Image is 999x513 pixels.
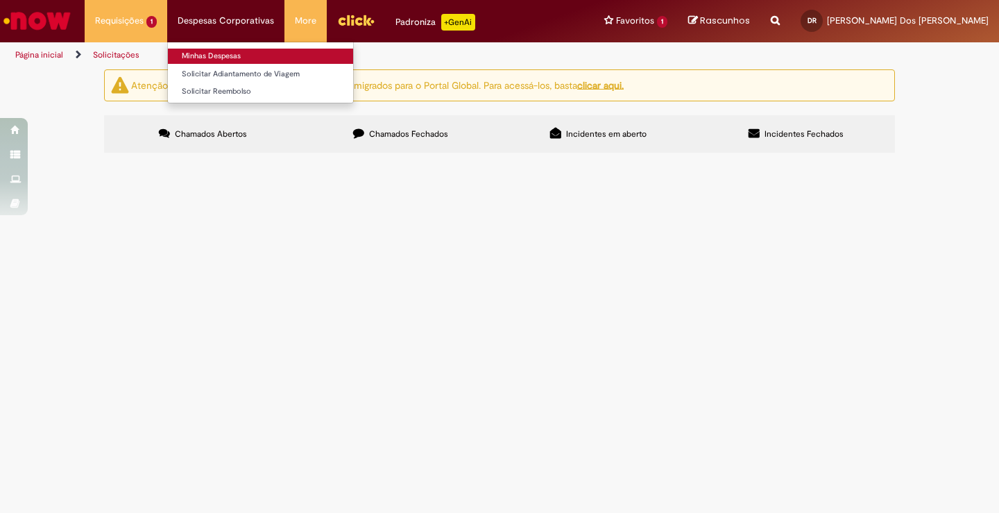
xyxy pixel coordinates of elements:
[827,15,989,26] span: [PERSON_NAME] Dos [PERSON_NAME]
[566,128,647,140] span: Incidentes em aberto
[167,42,354,103] ul: Despesas Corporativas
[146,16,157,28] span: 1
[1,7,73,35] img: ServiceNow
[15,49,63,60] a: Página inicial
[168,84,353,99] a: Solicitar Reembolso
[295,14,316,28] span: More
[95,14,144,28] span: Requisições
[369,128,448,140] span: Chamados Fechados
[657,16,667,28] span: 1
[175,128,247,140] span: Chamados Abertos
[808,16,817,25] span: DR
[577,78,624,91] a: clicar aqui.
[765,128,844,140] span: Incidentes Fechados
[395,14,475,31] div: Padroniza
[168,67,353,82] a: Solicitar Adiantamento de Viagem
[337,10,375,31] img: click_logo_yellow_360x200.png
[616,14,654,28] span: Favoritos
[688,15,750,28] a: Rascunhos
[178,14,274,28] span: Despesas Corporativas
[168,49,353,64] a: Minhas Despesas
[93,49,139,60] a: Solicitações
[700,14,750,27] span: Rascunhos
[441,14,475,31] p: +GenAi
[10,42,656,68] ul: Trilhas de página
[131,78,624,91] ng-bind-html: Atenção: alguns chamados relacionados a T.I foram migrados para o Portal Global. Para acessá-los,...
